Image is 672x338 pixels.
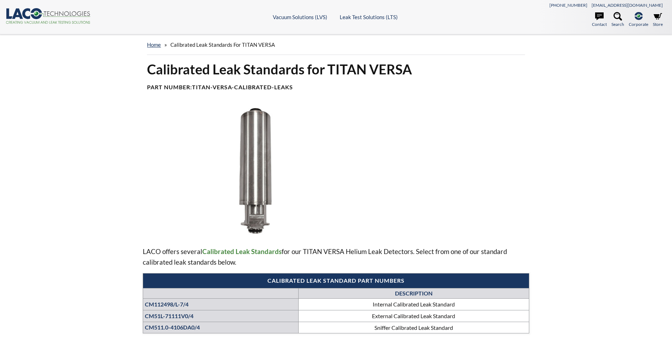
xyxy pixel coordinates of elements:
[299,288,529,298] th: DESCRIPTION
[147,35,525,55] div: »
[340,14,398,20] a: Leak Test Solutions (LTS)
[611,12,624,28] a: Search
[629,21,648,28] span: Corporate
[143,299,299,310] th: CM112498/L-7/4
[299,299,529,310] td: Internal Calibrated Leak Standard
[192,84,293,90] b: TITAN-VERSA-Calibrated-Leaks
[147,41,161,48] a: home
[170,41,275,48] span: Calibrated Leak Standards for TITAN VERSA
[202,247,282,255] span: Calibrated Leak Standards
[592,12,607,28] a: Contact
[592,2,663,8] a: [EMAIL_ADDRESS][DOMAIN_NAME]
[143,108,369,235] img: TITAN VERSA Leak Standard
[143,322,299,333] th: CM511.0-4106DA0/4
[147,84,525,91] h4: Part Number:
[273,14,327,20] a: Vacuum Solutions (LVS)
[147,61,525,78] h1: Calibrated Leak Standards for TITAN VERSA
[147,277,525,285] h4: Calibrated Leak Standard Part Numbers
[653,12,663,28] a: Store
[549,2,587,8] a: [PHONE_NUMBER]
[143,246,529,267] p: LACO offers several for our TITAN VERSA Helium Leak Detectors. Select from one of our standard ca...
[299,310,529,322] td: External Calibrated Leak Standard
[143,310,299,322] th: CM51L-71111V0/4
[299,322,529,333] td: Sniffer Calibrated Leak Standard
